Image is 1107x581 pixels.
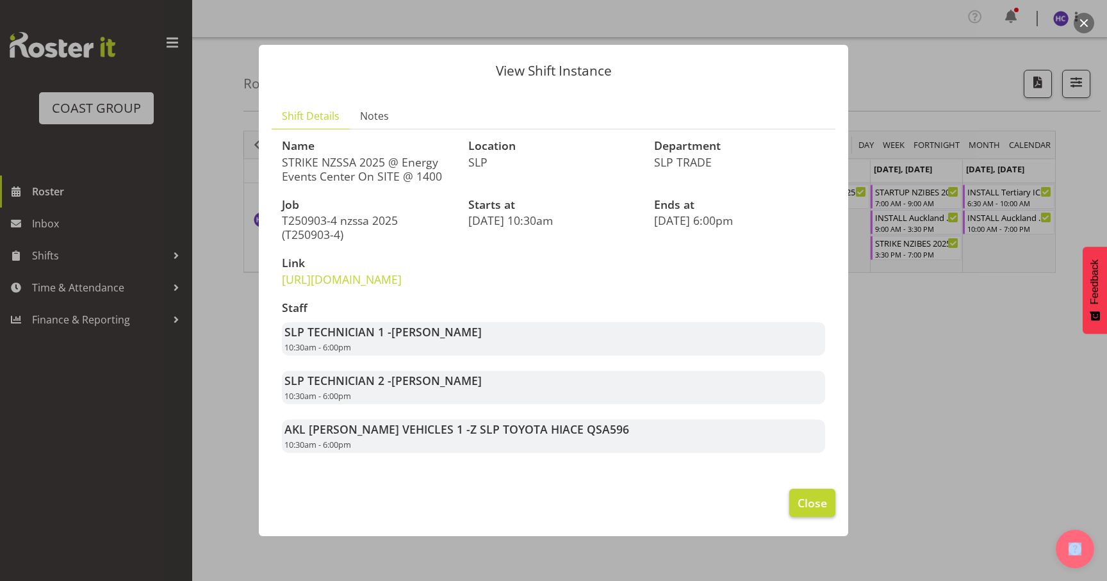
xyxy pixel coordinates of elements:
p: [DATE] 10:30am [468,213,639,227]
img: help-xxl-2.png [1069,543,1081,555]
span: 10:30am - 6:00pm [284,341,351,353]
strong: SLP TECHNICIAN 1 - [284,324,482,340]
h3: Location [468,140,639,152]
span: Z SLP TOYOTA HIACE QSA596 [470,421,629,437]
p: SLP TRADE [654,155,825,169]
h3: Department [654,140,825,152]
span: [PERSON_NAME] [391,373,482,388]
span: Feedback [1089,259,1101,304]
p: View Shift Instance [272,64,835,78]
button: Close [789,489,835,517]
h3: Job [282,199,453,211]
p: SLP [468,155,639,169]
a: [URL][DOMAIN_NAME] [282,272,402,287]
p: STRIKE NZSSA 2025 @ Energy Events Center On SITE @ 1400 [282,155,453,183]
strong: SLP TECHNICIAN 2 - [284,373,482,388]
span: 10:30am - 6:00pm [284,439,351,450]
h3: Name [282,140,453,152]
span: Close [798,495,827,511]
span: [PERSON_NAME] [391,324,482,340]
span: Shift Details [282,108,340,124]
p: T250903-4 nzssa 2025 (T250903-4) [282,213,453,241]
strong: AKL [PERSON_NAME] VEHICLES 1 - [284,421,629,437]
h3: Ends at [654,199,825,211]
h3: Staff [282,302,825,315]
p: [DATE] 6:00pm [654,213,825,227]
h3: Link [282,257,453,270]
h3: Starts at [468,199,639,211]
span: Notes [360,108,389,124]
button: Feedback - Show survey [1083,247,1107,334]
span: 10:30am - 6:00pm [284,390,351,402]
